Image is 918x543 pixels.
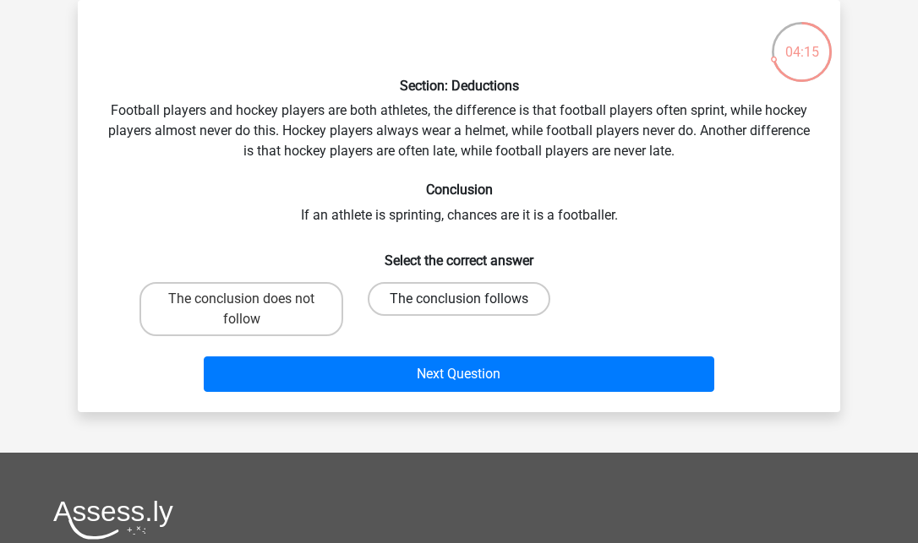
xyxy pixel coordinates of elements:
h6: Select the correct answer [105,239,813,269]
div: Football players and hockey players are both athletes, the difference is that football players of... [85,14,833,399]
div: 04:15 [770,20,833,62]
label: The conclusion follows [368,282,550,316]
img: Assessly logo [53,500,173,540]
button: Next Question [204,356,715,392]
h6: Conclusion [105,182,813,198]
h6: Section: Deductions [105,78,813,94]
label: The conclusion does not follow [139,282,343,336]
